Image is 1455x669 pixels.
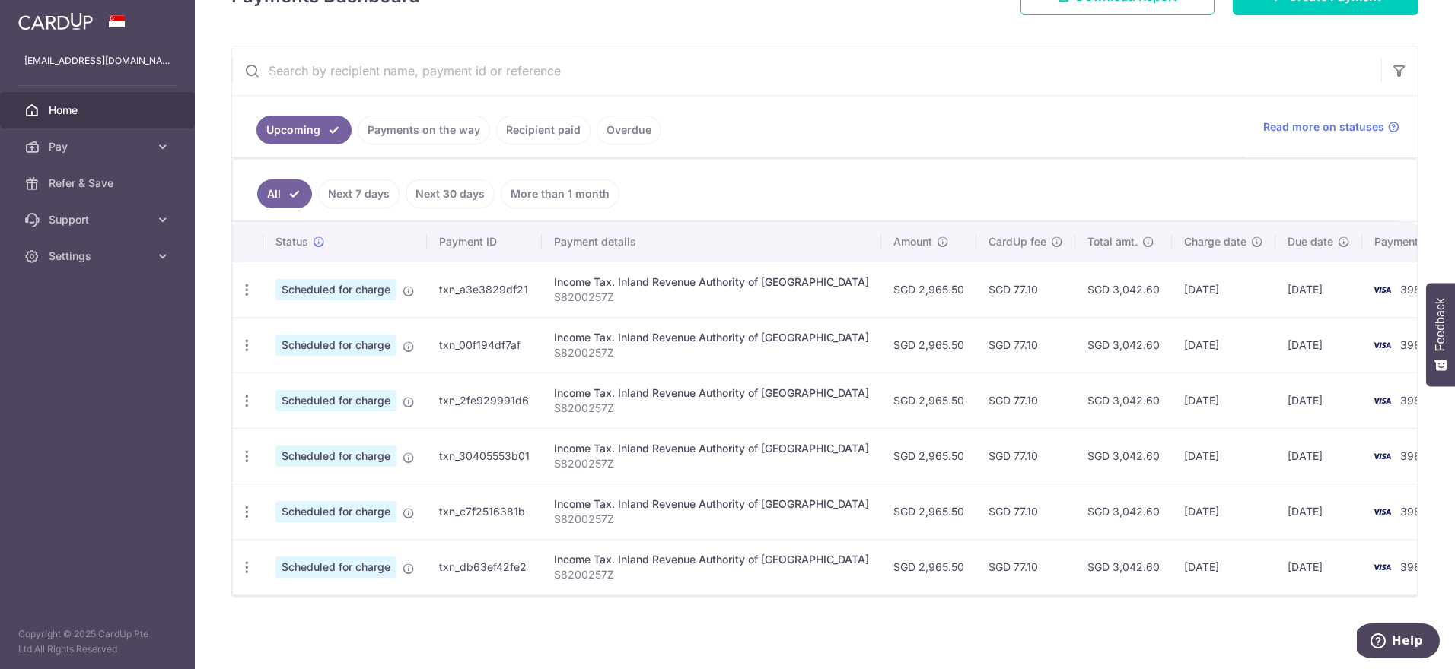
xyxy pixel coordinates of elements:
[1172,373,1275,428] td: [DATE]
[427,317,542,373] td: txn_00f194df7af
[554,274,869,290] div: Income Tax. Inland Revenue Authority of [GEOGRAPHIC_DATA]
[256,116,352,144] a: Upcoming
[554,290,869,305] p: S8200257Z
[406,179,495,208] a: Next 30 days
[597,116,661,144] a: Overdue
[1400,560,1428,573] span: 3986
[1275,539,1362,594] td: [DATE]
[427,428,542,484] td: txn_30405553b01
[427,484,542,539] td: txn_c7f2516381b
[881,428,976,484] td: SGD 2,965.50
[1434,298,1447,351] span: Feedback
[1172,484,1275,539] td: [DATE]
[1075,539,1172,594] td: SGD 3,042.60
[893,234,932,249] span: Amount
[554,330,869,345] div: Income Tax. Inland Revenue Authority of [GEOGRAPHIC_DATA]
[1075,262,1172,317] td: SGD 3,042.60
[232,46,1381,95] input: Search by recipient name, payment id or reference
[24,53,170,68] p: [EMAIL_ADDRESS][DOMAIN_NAME]
[257,179,312,208] a: All
[1172,428,1275,484] td: [DATE]
[1367,503,1397,521] img: Bank Card
[976,539,1075,594] td: SGD 77.10
[1075,317,1172,373] td: SGD 3,042.60
[49,212,149,227] span: Support
[554,552,869,567] div: Income Tax. Inland Revenue Authority of [GEOGRAPHIC_DATA]
[427,373,542,428] td: txn_2fe929991d6
[554,496,869,512] div: Income Tax. Inland Revenue Authority of [GEOGRAPHIC_DATA]
[275,556,396,578] span: Scheduled for charge
[1367,558,1397,576] img: Bank Card
[976,428,1075,484] td: SGD 77.10
[1367,392,1397,410] img: Bank Card
[554,385,869,401] div: Income Tax. Inland Revenue Authority of [GEOGRAPHIC_DATA]
[427,539,542,594] td: txn_db63ef42fe2
[554,456,869,471] p: S8200257Z
[1400,283,1428,296] span: 3986
[542,222,881,262] th: Payment details
[1172,539,1275,594] td: [DATE]
[881,484,976,539] td: SGD 2,965.50
[881,262,976,317] td: SGD 2,965.50
[881,539,976,594] td: SGD 2,965.50
[275,334,396,356] span: Scheduled for charge
[49,103,149,118] span: Home
[1288,234,1333,249] span: Due date
[554,441,869,456] div: Income Tax. Inland Revenue Authority of [GEOGRAPHIC_DATA]
[554,512,869,527] p: S8200257Z
[1400,394,1428,407] span: 3986
[1367,281,1397,299] img: Bank Card
[1087,234,1138,249] span: Total amt.
[1275,317,1362,373] td: [DATE]
[427,262,542,317] td: txn_a3e3829df21
[1357,623,1440,661] iframe: Opens a widget where you can find more information
[275,234,308,249] span: Status
[989,234,1046,249] span: CardUp fee
[554,401,869,416] p: S8200257Z
[318,179,400,208] a: Next 7 days
[275,445,396,467] span: Scheduled for charge
[1367,447,1397,465] img: Bank Card
[881,373,976,428] td: SGD 2,965.50
[1075,428,1172,484] td: SGD 3,042.60
[49,139,149,154] span: Pay
[1275,484,1362,539] td: [DATE]
[1400,449,1428,462] span: 3986
[881,317,976,373] td: SGD 2,965.50
[1275,262,1362,317] td: [DATE]
[976,262,1075,317] td: SGD 77.10
[275,390,396,411] span: Scheduled for charge
[49,249,149,264] span: Settings
[976,317,1075,373] td: SGD 77.10
[976,484,1075,539] td: SGD 77.10
[18,12,93,30] img: CardUp
[1075,484,1172,539] td: SGD 3,042.60
[1400,505,1428,518] span: 3986
[554,567,869,582] p: S8200257Z
[496,116,591,144] a: Recipient paid
[1075,373,1172,428] td: SGD 3,042.60
[1367,336,1397,354] img: Bank Card
[1184,234,1246,249] span: Charge date
[275,501,396,522] span: Scheduled for charge
[1275,428,1362,484] td: [DATE]
[1426,283,1455,386] button: Feedback - Show survey
[1172,262,1275,317] td: [DATE]
[976,373,1075,428] td: SGD 77.10
[1263,119,1384,135] span: Read more on statuses
[554,345,869,360] p: S8200257Z
[1275,373,1362,428] td: [DATE]
[427,222,542,262] th: Payment ID
[358,116,490,144] a: Payments on the way
[275,279,396,300] span: Scheduled for charge
[501,179,619,208] a: More than 1 month
[1400,338,1428,351] span: 3986
[1172,317,1275,373] td: [DATE]
[1263,119,1399,135] a: Read more on statuses
[49,176,149,191] span: Refer & Save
